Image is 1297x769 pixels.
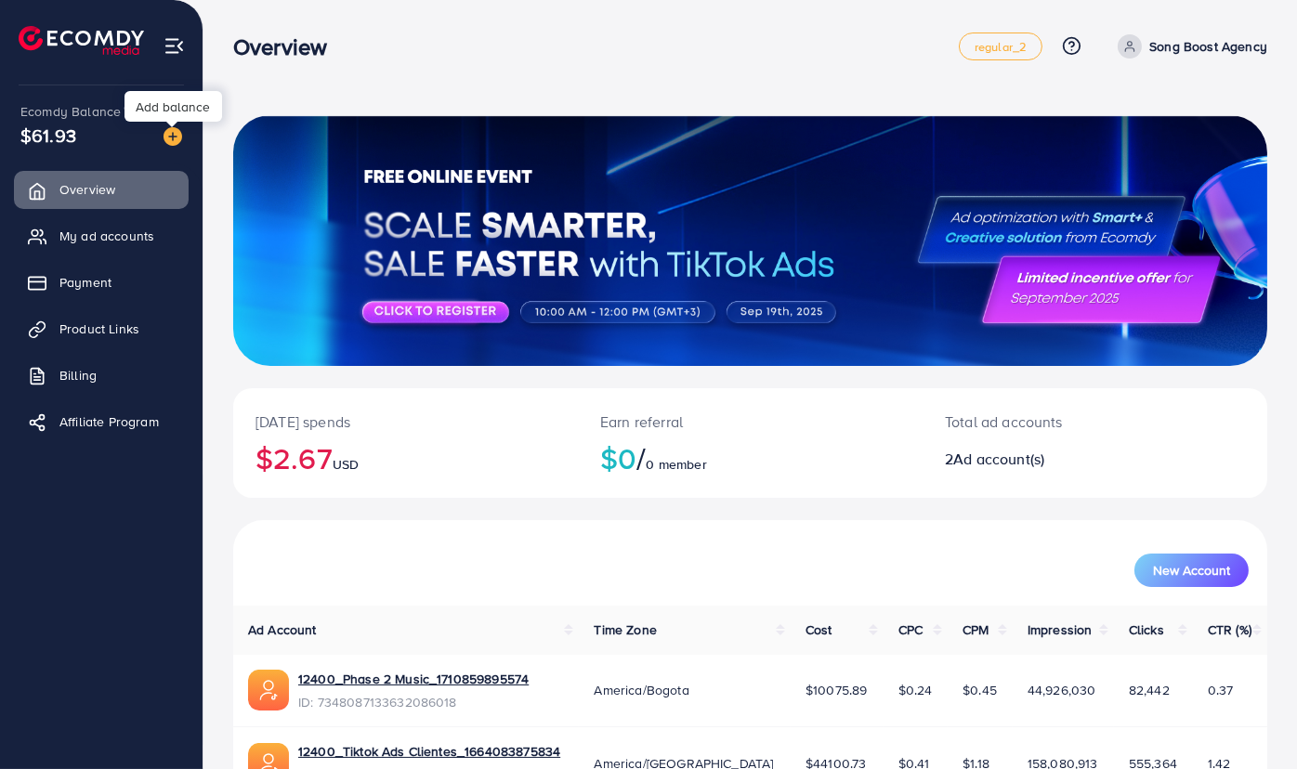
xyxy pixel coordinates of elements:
span: CPC [898,620,923,639]
span: $10075.89 [806,681,867,699]
span: / [636,437,646,479]
button: New Account [1134,554,1249,587]
a: 12400_Tiktok Ads Clientes_1664083875834 [298,742,560,761]
img: image [164,127,182,146]
span: 44,926,030 [1028,681,1096,699]
span: Cost [806,620,832,639]
span: Time Zone [594,620,656,639]
h2: 2 [945,450,1159,468]
a: Billing [14,357,189,394]
p: Total ad accounts [945,411,1159,433]
h3: Overview [233,33,342,60]
span: ID: 7348087133632086018 [298,693,529,711]
span: $0.24 [898,681,933,699]
a: Affiliate Program [14,403,189,440]
span: Billing [59,366,97,384]
span: CTR (%) [1208,620,1251,639]
p: Song Boost Agency [1149,35,1267,58]
span: Overview [59,180,115,199]
div: Add balance [124,91,222,122]
span: Clicks [1129,620,1164,639]
span: 0.37 [1208,681,1234,699]
a: Song Boost Agency [1110,34,1267,59]
span: regular_2 [975,41,1027,53]
img: logo [19,26,144,55]
span: Payment [59,273,111,292]
span: My ad accounts [59,227,154,245]
span: New Account [1153,564,1230,577]
a: Overview [14,171,189,208]
a: My ad accounts [14,217,189,254]
span: 0 member [647,455,707,474]
p: [DATE] spends [255,411,556,433]
a: Payment [14,264,189,301]
h2: $2.67 [255,440,556,476]
span: Ad Account [248,620,317,639]
p: Earn referral [600,411,900,433]
img: ic-ads-acc.e4c84228.svg [248,670,289,710]
a: Product Links [14,310,189,347]
span: Ad account(s) [953,449,1044,469]
span: 82,442 [1129,681,1170,699]
span: Ecomdy Balance [20,102,121,121]
span: Product Links [59,319,139,338]
a: regular_2 [959,33,1042,60]
span: America/Bogota [594,681,688,699]
iframe: Chat [1218,685,1283,755]
span: Affiliate Program [59,412,159,431]
h2: $0 [600,440,900,476]
span: $0.45 [963,681,997,699]
a: 12400_Phase 2 Music_1710859895574 [298,670,529,688]
span: $61.93 [20,122,76,149]
span: Impression [1028,620,1093,639]
span: CPM [963,620,989,639]
span: USD [333,455,359,474]
img: menu [164,35,185,57]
